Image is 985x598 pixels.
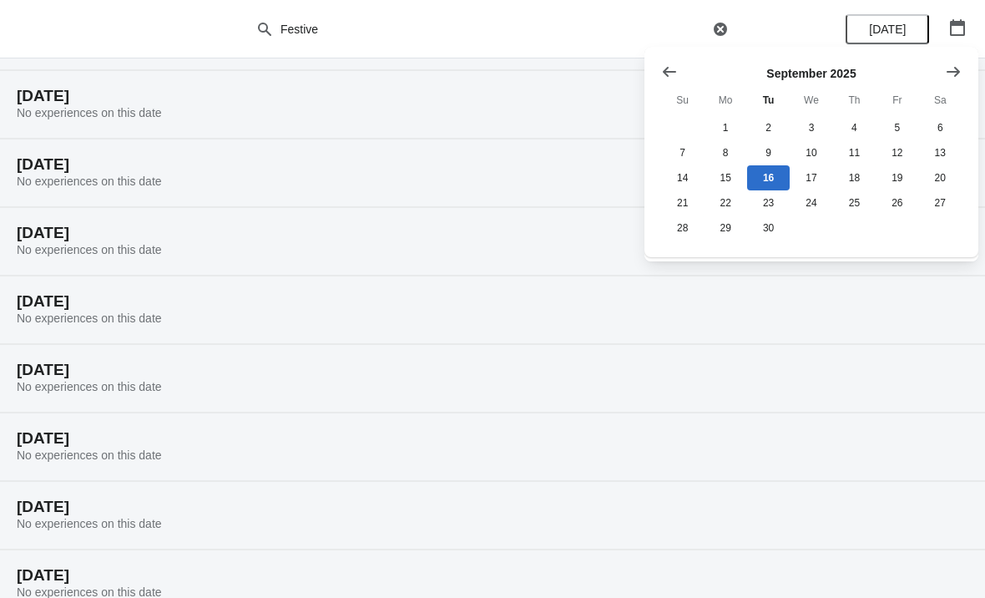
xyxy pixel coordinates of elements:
[704,115,746,140] button: Monday September 1 2025
[17,567,968,584] h2: [DATE]
[919,165,962,190] button: Saturday September 20 2025
[17,156,968,173] h2: [DATE]
[704,85,746,115] th: Monday
[790,140,832,165] button: Wednesday September 10 2025
[704,165,746,190] button: Monday September 15 2025
[869,23,906,36] span: [DATE]
[17,293,968,310] h2: [DATE]
[17,499,968,515] h2: [DATE]
[790,115,832,140] button: Wednesday September 3 2025
[833,190,876,215] button: Thursday September 25 2025
[747,115,790,140] button: Tuesday September 2 2025
[846,14,929,44] button: [DATE]
[876,115,918,140] button: Friday September 5 2025
[919,190,962,215] button: Saturday September 27 2025
[704,140,746,165] button: Monday September 8 2025
[17,106,162,119] span: No experiences on this date
[17,517,162,530] span: No experiences on this date
[919,115,962,140] button: Saturday September 6 2025
[876,85,918,115] th: Friday
[876,165,918,190] button: Friday September 19 2025
[876,190,918,215] button: Friday September 26 2025
[17,448,162,462] span: No experiences on this date
[833,140,876,165] button: Thursday September 11 2025
[17,430,968,447] h2: [DATE]
[661,215,704,241] button: Sunday September 28 2025
[919,85,962,115] th: Saturday
[876,140,918,165] button: Friday September 12 2025
[661,165,704,190] button: Sunday September 14 2025
[747,190,790,215] button: Tuesday September 23 2025
[833,115,876,140] button: Thursday September 4 2025
[747,215,790,241] button: Tuesday September 30 2025
[790,165,832,190] button: Wednesday September 17 2025
[938,57,968,87] button: Show next month, October 2025
[919,140,962,165] button: Saturday September 13 2025
[17,225,968,241] h2: [DATE]
[17,362,968,378] h2: [DATE]
[790,85,832,115] th: Wednesday
[17,175,162,188] span: No experiences on this date
[833,165,876,190] button: Thursday September 18 2025
[712,21,729,38] button: Clear
[17,380,162,393] span: No experiences on this date
[661,190,704,215] button: Sunday September 21 2025
[654,57,684,87] button: Show previous month, August 2025
[661,85,704,115] th: Sunday
[747,140,790,165] button: Tuesday September 9 2025
[747,85,790,115] th: Tuesday
[790,190,832,215] button: Wednesday September 24 2025
[17,312,162,325] span: No experiences on this date
[747,165,790,190] button: Today Tuesday September 16 2025
[17,243,162,256] span: No experiences on this date
[704,215,746,241] button: Monday September 29 2025
[17,88,968,104] h2: [DATE]
[661,140,704,165] button: Sunday September 7 2025
[280,14,709,44] input: Search
[833,85,876,115] th: Thursday
[704,190,746,215] button: Monday September 22 2025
